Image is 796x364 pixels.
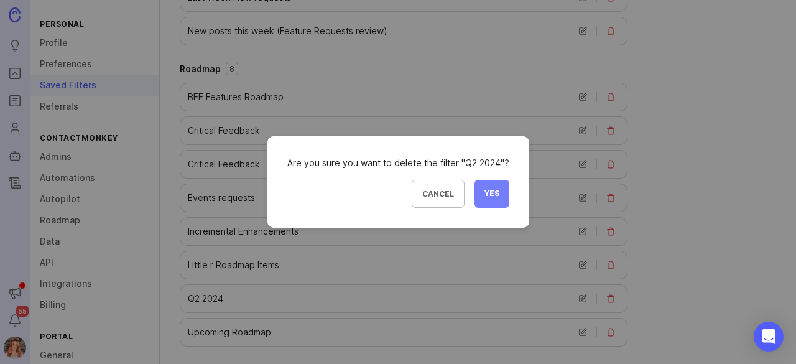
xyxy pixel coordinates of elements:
button: Cancel [412,180,465,208]
div: Are you sure you want to delete the filter "Q2 2024"? [287,156,509,170]
button: Yes [474,180,509,208]
span: Yes [484,189,499,199]
div: Open Intercom Messenger [754,322,784,352]
span: Cancel [422,189,454,198]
